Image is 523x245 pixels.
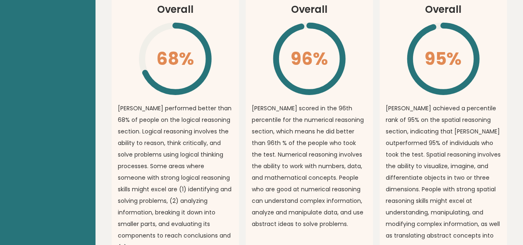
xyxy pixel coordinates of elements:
[272,21,347,96] svg: \
[291,2,327,17] h3: Overall
[406,21,481,96] svg: \
[157,2,193,17] h3: Overall
[425,2,461,17] h3: Overall
[138,21,213,96] svg: \
[252,102,367,230] p: [PERSON_NAME] scored in the 96th percentile for the numerical reasoning section, which means he d...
